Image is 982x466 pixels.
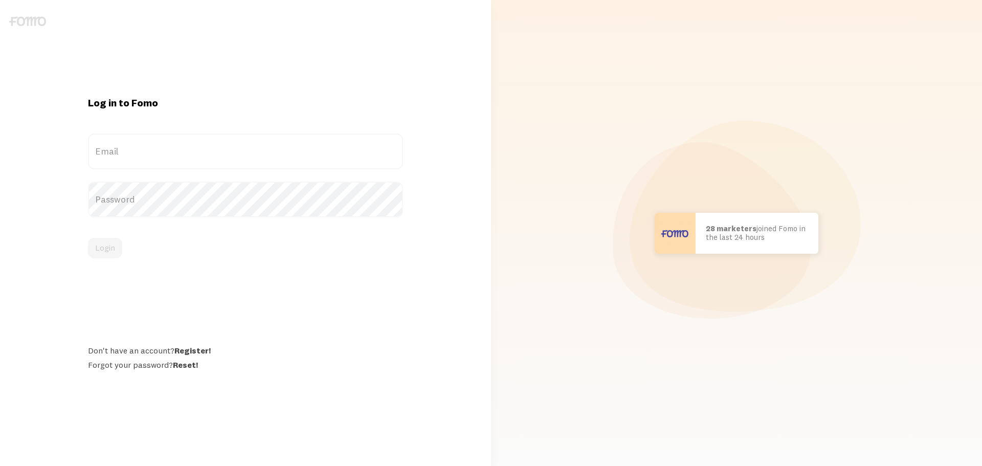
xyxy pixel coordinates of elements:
[88,345,403,356] div: Don't have an account?
[706,224,756,233] b: 28 marketers
[9,16,46,26] img: fomo-logo-gray-b99e0e8ada9f9040e2984d0d95b3b12da0074ffd48d1e5cb62ac37fc77b0b268.svg
[655,213,696,254] img: User avatar
[174,345,211,356] a: Register!
[88,134,403,169] label: Email
[88,182,403,217] label: Password
[88,360,403,370] div: Forgot your password?
[173,360,198,370] a: Reset!
[706,225,808,241] p: joined Fomo in the last 24 hours
[88,96,403,109] h1: Log in to Fomo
